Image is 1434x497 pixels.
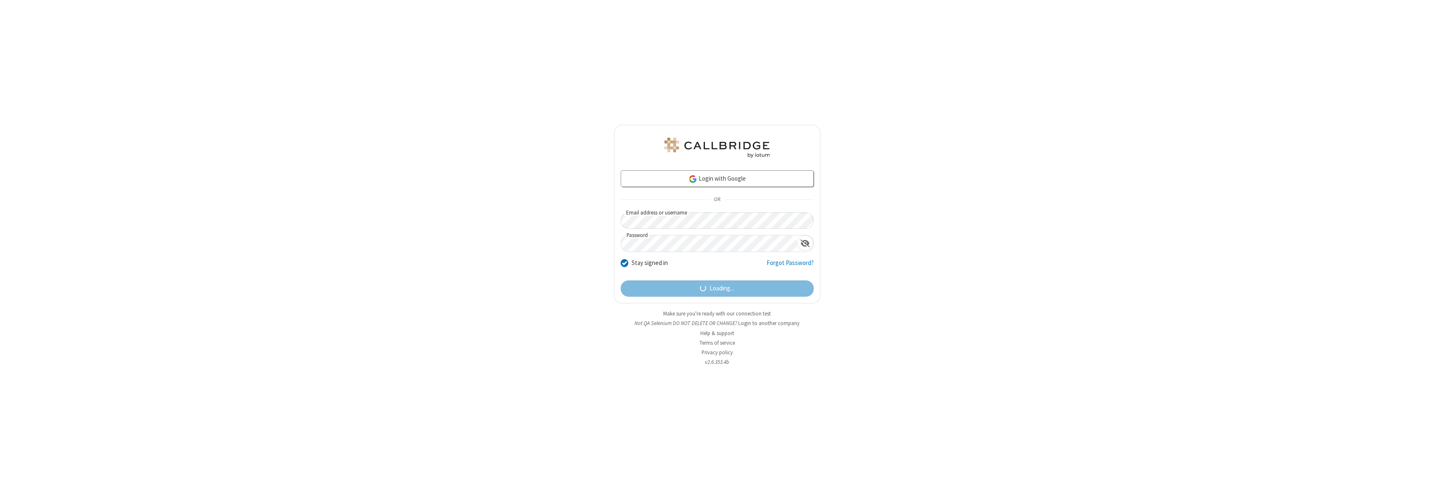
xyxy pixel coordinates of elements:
[621,280,814,297] button: Loading...
[767,258,814,274] a: Forgot Password?
[614,358,820,366] li: v2.6.353.4b
[621,212,814,229] input: Email address or username
[688,174,697,184] img: google-icon.png
[621,170,814,187] a: Login with Google
[797,235,813,251] div: Show password
[709,284,734,293] span: Loading...
[663,138,771,158] img: QA Selenium DO NOT DELETE OR CHANGE
[699,339,735,346] a: Terms of service
[621,235,797,252] input: Password
[702,349,733,356] a: Privacy policy
[614,319,820,327] li: Not QA Selenium DO NOT DELETE OR CHANGE?
[700,330,734,337] a: Help & support
[632,258,668,268] label: Stay signed in
[738,319,800,327] button: Login to another company
[710,194,724,206] span: OR
[663,310,771,317] a: Make sure you're ready with our connection test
